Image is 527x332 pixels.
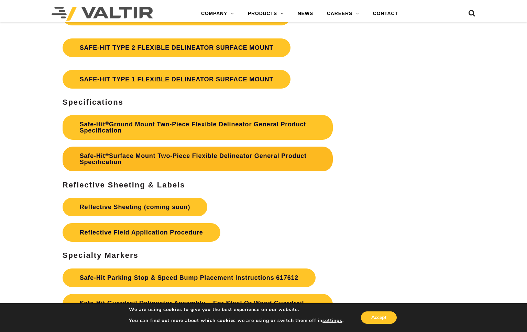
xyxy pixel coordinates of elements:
[361,311,397,324] button: Accept
[63,268,316,287] a: Safe-Hit Parking Stop & Speed Bump Placement Instructions 617612
[291,7,320,21] a: NEWS
[241,7,291,21] a: PRODUCTS
[63,38,291,57] a: SAFE-HIT TYPE 2 FLEXIBLE DELINEATOR SURFACE MOUNT
[129,318,343,324] p: You can find out more about which cookies we are using or switch them off in .
[322,318,342,324] button: settings
[105,152,109,157] sup: ®
[63,147,333,171] a: Safe-Hit®Surface Mount Two-Piece Flexible Delineator General Product Specification
[63,181,185,189] b: Reflective Sheeting & Labels
[63,294,333,319] a: Safe-Hit Guardrail Delineator Assembly – For Steel Or Wood Guardrail Posts 618191
[63,198,207,216] a: Reflective Sheeting (coming soon)
[63,70,291,89] a: SAFE-HIT TYPE 1 FLEXIBLE DELINEATOR SURFACE MOUNT
[80,274,298,281] strong: Safe-Hit Parking Stop & Speed Bump Placement Instructions 617612
[129,307,343,313] p: We are using cookies to give you the best experience on our website.
[320,7,366,21] a: CAREERS
[366,7,405,21] a: CONTACT
[63,223,220,242] a: Reflective Field Application Procedure
[63,251,139,260] b: Specialty Markers
[105,121,109,126] sup: ®
[52,7,153,21] img: Valtir
[63,115,333,140] a: Safe-Hit®Ground Mount Two-Piece Flexible Delineator General Product Specification
[80,300,304,313] strong: Safe-Hit Guardrail Delineator Assembly – For Steel Or Wood Guardrail Posts 618191
[194,7,241,21] a: COMPANY
[63,98,123,106] b: Specifications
